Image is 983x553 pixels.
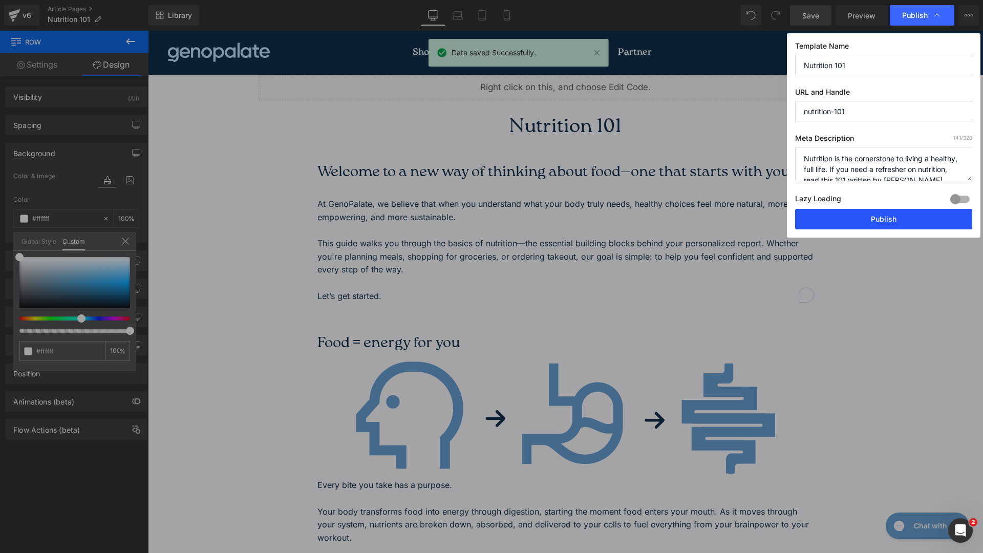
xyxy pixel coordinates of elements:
[795,147,972,181] textarea: Nutrition is the cornerstone to living a healthy, full life. If you need a refresher on nutrition...
[953,135,961,141] span: 141
[795,209,972,229] button: Publish
[953,135,972,141] span: /320
[948,518,973,543] iframe: Intercom live chat
[795,88,972,101] label: URL and Handle
[969,518,977,526] span: 2
[795,134,972,147] label: Meta Description
[795,41,972,55] label: Template Name
[902,11,928,20] span: Publish
[733,478,825,512] iframe: Gorgias live chat messenger
[795,192,841,209] label: Lazy Loading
